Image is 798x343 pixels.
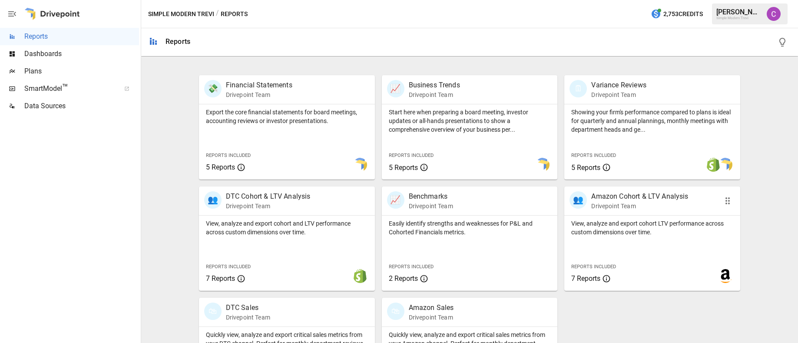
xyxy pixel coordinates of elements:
[206,274,235,283] span: 7 Reports
[591,202,688,210] p: Drivepoint Team
[204,80,222,97] div: 💸
[716,8,762,16] div: [PERSON_NAME]
[226,303,270,313] p: DTC Sales
[226,313,270,322] p: Drivepoint Team
[389,153,434,158] span: Reports Included
[389,274,418,283] span: 2 Reports
[389,108,551,134] p: Start here when preparing a board meeting, investor updates or all-hands presentations to show a ...
[591,80,646,90] p: Variance Reviews
[571,108,733,134] p: Showing your firm's performance compared to plans is ideal for quarterly and annual plannings, mo...
[24,83,115,94] span: SmartModel
[206,264,251,270] span: Reports Included
[570,191,587,209] div: 👥
[24,49,139,59] span: Dashboards
[571,163,600,172] span: 5 Reports
[767,7,781,21] img: Corbin Wallace
[353,269,367,283] img: shopify
[571,219,733,236] p: View, analyze and export cohort LTV performance across custom dimensions over time.
[148,9,214,20] button: Simple Modern Trevi
[409,90,460,99] p: Drivepoint Team
[409,303,454,313] p: Amazon Sales
[716,16,762,20] div: Simple Modern Trevi
[387,191,404,209] div: 📈
[226,80,292,90] p: Financial Statements
[719,158,732,172] img: smart model
[409,191,453,202] p: Benchmarks
[206,219,368,236] p: View, analyze and export cohort and LTV performance across custom dimensions over time.
[226,191,311,202] p: DTC Cohort & LTV Analysis
[409,80,460,90] p: Business Trends
[204,191,222,209] div: 👥
[591,90,646,99] p: Drivepoint Team
[706,158,720,172] img: shopify
[387,303,404,320] div: 🛍
[571,274,600,283] span: 7 Reports
[204,303,222,320] div: 🛍
[226,202,311,210] p: Drivepoint Team
[216,9,219,20] div: /
[24,66,139,77] span: Plans
[647,6,706,22] button: 2,753Credits
[570,80,587,97] div: 🗓
[226,90,292,99] p: Drivepoint Team
[353,158,367,172] img: smart model
[536,158,550,172] img: smart model
[166,37,190,46] div: Reports
[591,191,688,202] p: Amazon Cohort & LTV Analysis
[389,163,418,172] span: 5 Reports
[409,313,454,322] p: Drivepoint Team
[663,9,703,20] span: 2,753 Credits
[571,153,616,158] span: Reports Included
[409,202,453,210] p: Drivepoint Team
[762,2,786,26] button: Corbin Wallace
[206,153,251,158] span: Reports Included
[206,163,235,171] span: 5 Reports
[389,264,434,270] span: Reports Included
[24,31,139,42] span: Reports
[206,108,368,125] p: Export the core financial statements for board meetings, accounting reviews or investor presentat...
[62,82,68,93] span: ™
[719,269,732,283] img: amazon
[387,80,404,97] div: 📈
[389,219,551,236] p: Easily identify strengths and weaknesses for P&L and Cohorted Financials metrics.
[571,264,616,270] span: Reports Included
[24,101,139,111] span: Data Sources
